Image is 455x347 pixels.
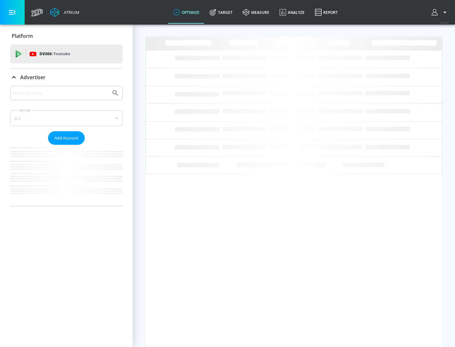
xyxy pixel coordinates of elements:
div: Advertiser [10,86,123,206]
button: Add Account [48,131,85,145]
input: Search by name [13,89,108,97]
span: Add Account [54,134,78,142]
a: measure [238,1,274,24]
p: Platform [12,32,33,39]
label: Sort By [18,108,32,112]
div: Platform [10,27,123,45]
a: Target [204,1,238,24]
a: Report [310,1,343,24]
a: optimize [168,1,204,24]
div: Advertiser [10,68,123,86]
span: v 4.32.0 [440,21,449,24]
div: DV360: Youtube [10,44,123,63]
p: Youtube [53,50,70,57]
p: DV360: [39,50,70,57]
a: Atrium [50,8,79,17]
div: A-Z [10,110,123,126]
nav: list of Advertiser [10,145,123,206]
div: Atrium [61,9,79,15]
a: Analyze [274,1,310,24]
p: Advertiser [20,74,45,81]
